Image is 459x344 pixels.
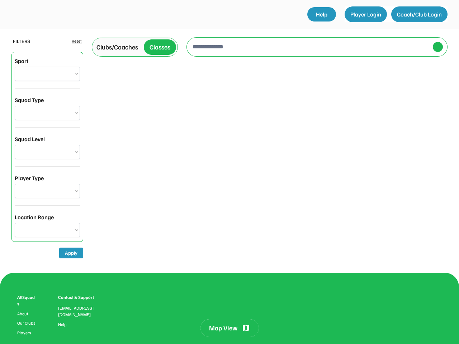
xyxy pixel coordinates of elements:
img: yH5BAEAAAAALAAAAAABAAEAAAIBRAA7 [13,7,85,21]
button: Player Login [345,6,387,22]
div: Squad Type [15,96,44,104]
img: yH5BAEAAAAALAAAAAABAAEAAAIBRAA7 [433,313,442,322]
button: Apply [59,248,83,258]
div: Classes [150,42,170,52]
div: AllSquads [17,294,37,307]
div: Reset [72,38,82,44]
div: [EMAIL_ADDRESS][DOMAIN_NAME] [58,305,103,318]
div: Sport [15,57,28,65]
div: FILTERS [13,37,30,45]
a: Help [307,7,336,21]
button: Coach/Club Login [391,6,448,22]
a: About [17,311,37,316]
div: Contact & Support [58,294,103,301]
img: yH5BAEAAAAALAAAAAABAAEAAAIBRAA7 [410,313,419,322]
div: Location Range [15,213,54,221]
img: yH5BAEAAAAALAAAAAABAAEAAAIBRAA7 [435,44,441,50]
div: Squad Level [15,135,45,143]
img: yH5BAEAAAAALAAAAAABAAEAAAIBRAA7 [422,313,430,322]
div: Clubs/Coaches [96,42,138,52]
img: yH5BAEAAAAALAAAAAABAAEAAAIBRAA7 [389,294,442,305]
div: Player Type [15,174,44,182]
div: Map View [209,324,237,333]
